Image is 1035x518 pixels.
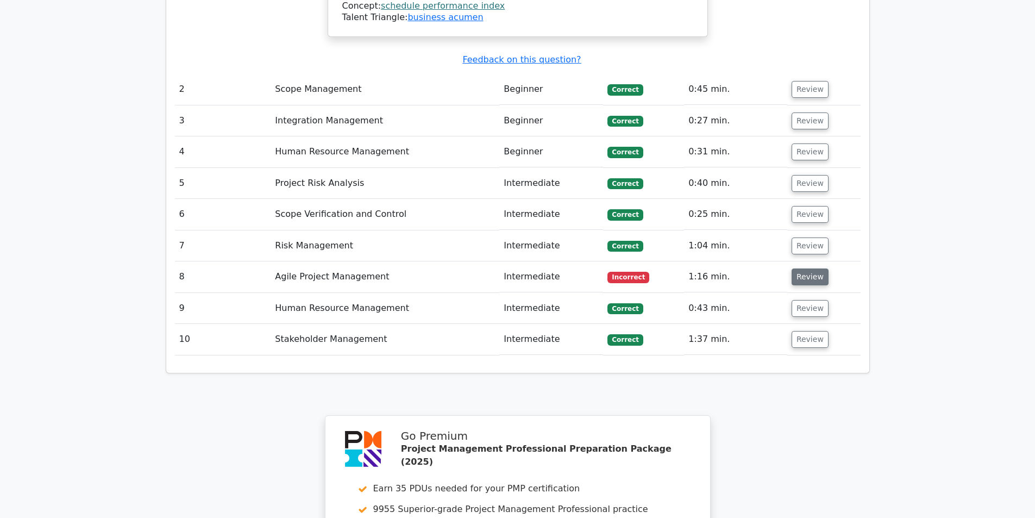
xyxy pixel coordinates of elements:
button: Review [792,175,829,192]
td: Scope Management [271,74,499,105]
td: Beginner [499,74,603,105]
td: 8 [175,261,271,292]
td: Beginner [499,105,603,136]
td: 0:40 min. [684,168,787,199]
span: Incorrect [607,272,649,283]
td: Risk Management [271,230,499,261]
td: 0:27 min. [684,105,787,136]
button: Review [792,113,829,129]
button: Review [792,81,829,98]
td: 7 [175,230,271,261]
td: 0:31 min. [684,136,787,167]
td: 3 [175,105,271,136]
a: business acumen [407,12,483,22]
td: Intermediate [499,293,603,324]
button: Review [792,206,829,223]
a: schedule performance index [381,1,505,11]
td: Project Risk Analysis [271,168,499,199]
td: 5 [175,168,271,199]
td: Human Resource Management [271,136,499,167]
td: Stakeholder Management [271,324,499,355]
span: Correct [607,147,643,158]
span: Correct [607,84,643,95]
span: Correct [607,334,643,345]
td: 0:43 min. [684,293,787,324]
td: 4 [175,136,271,167]
td: Beginner [499,136,603,167]
td: Agile Project Management [271,261,499,292]
div: Concept: [342,1,693,12]
span: Correct [607,116,643,127]
td: Human Resource Management [271,293,499,324]
td: Integration Management [271,105,499,136]
td: Intermediate [499,230,603,261]
td: 1:04 min. [684,230,787,261]
button: Review [792,300,829,317]
button: Review [792,143,829,160]
td: 1:37 min. [684,324,787,355]
td: 2 [175,74,271,105]
span: Correct [607,303,643,314]
td: Intermediate [499,324,603,355]
button: Review [792,269,829,285]
td: 1:16 min. [684,261,787,292]
td: 6 [175,199,271,230]
td: Intermediate [499,261,603,292]
td: Scope Verification and Control [271,199,499,230]
td: 0:45 min. [684,74,787,105]
a: Feedback on this question? [462,54,581,65]
span: Correct [607,241,643,252]
button: Review [792,331,829,348]
span: Correct [607,178,643,189]
span: Correct [607,209,643,220]
td: 0:25 min. [684,199,787,230]
td: Intermediate [499,168,603,199]
button: Review [792,238,829,254]
td: Intermediate [499,199,603,230]
td: 10 [175,324,271,355]
td: 9 [175,293,271,324]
